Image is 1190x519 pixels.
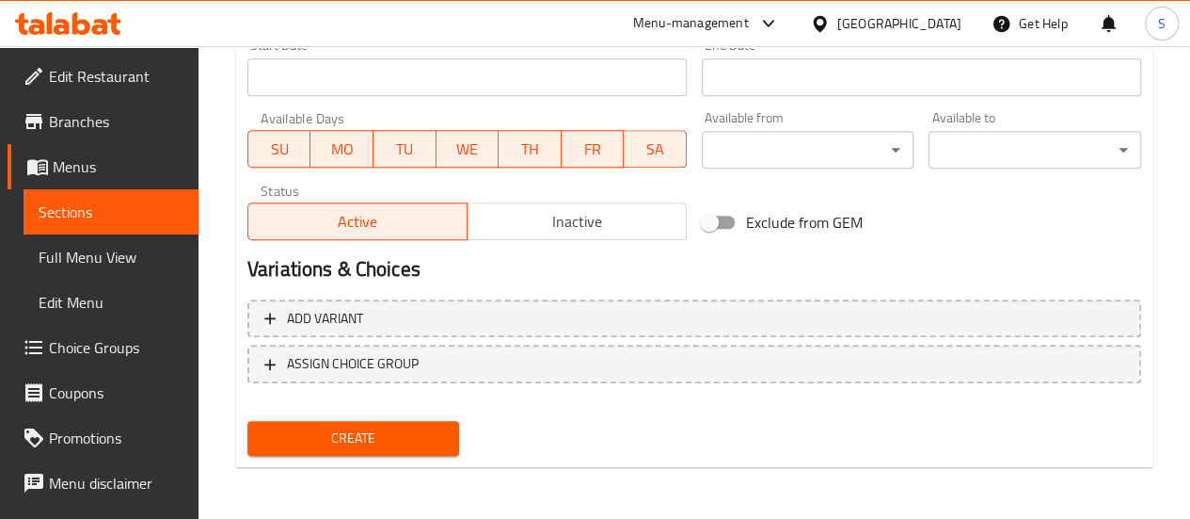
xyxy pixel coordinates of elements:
[746,211,863,234] span: Exclude from GEM
[506,136,554,163] span: TH
[247,421,460,456] button: Create
[436,130,500,168] button: WE
[49,336,183,359] span: Choice Groups
[8,415,198,461] a: Promotions
[8,54,198,99] a: Edit Restaurant
[49,472,183,495] span: Menu disclaimer
[49,381,183,404] span: Coupons
[444,136,492,163] span: WE
[8,99,198,144] a: Branches
[569,136,617,163] span: FR
[262,427,445,450] span: Create
[467,203,687,240] button: Inactive
[24,189,198,235] a: Sections
[39,246,183,268] span: Full Menu View
[8,370,198,415] a: Coupons
[624,130,687,168] button: SA
[837,13,961,34] div: [GEOGRAPHIC_DATA]
[8,144,198,189] a: Menus
[247,255,1141,284] h2: Variations & Choices
[49,427,183,449] span: Promotions
[928,131,1141,169] div: ​
[562,130,625,168] button: FR
[53,155,183,178] span: Menus
[247,300,1141,338] button: Add variant
[631,136,679,163] span: SA
[702,131,914,169] div: ​
[318,136,366,163] span: MO
[499,130,562,168] button: TH
[24,235,198,280] a: Full Menu View
[475,208,679,235] span: Inactive
[24,280,198,325] a: Edit Menu
[49,65,183,88] span: Edit Restaurant
[49,110,183,133] span: Branches
[256,208,460,235] span: Active
[8,461,198,506] a: Menu disclaimer
[373,130,436,168] button: TU
[39,201,183,223] span: Sections
[310,130,373,168] button: MO
[633,12,749,35] div: Menu-management
[1158,13,1166,34] span: S
[381,136,429,163] span: TU
[287,352,419,376] span: ASSIGN CHOICE GROUP
[247,203,468,240] button: Active
[287,307,363,331] span: Add variant
[39,291,183,314] span: Edit Menu
[8,325,198,370] a: Choice Groups
[256,136,303,163] span: SU
[247,130,310,168] button: SU
[247,345,1141,383] button: ASSIGN CHOICE GROUP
